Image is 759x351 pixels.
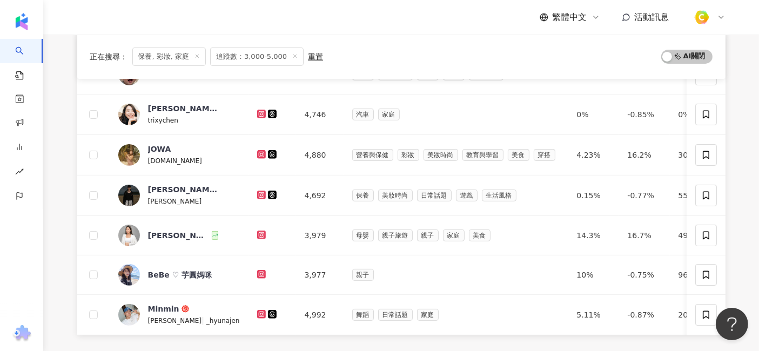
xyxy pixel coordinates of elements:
[352,109,374,120] span: 汽車
[628,269,661,281] div: -0.75%
[679,230,712,241] div: 497%
[13,13,30,30] img: logo icon
[118,264,140,286] img: KOL Avatar
[469,230,491,241] span: 美食
[90,52,128,61] span: 正在搜尋 ：
[577,149,610,161] div: 4.23%
[210,48,304,66] span: 追蹤數：3,000-5,000
[296,175,344,216] td: 4,692
[508,149,529,161] span: 美食
[132,48,206,66] span: 保養, 彩妝, 家庭
[456,190,478,201] span: 遊戲
[352,230,374,241] span: 母嬰
[296,94,344,135] td: 4,746
[296,255,344,295] td: 3,977
[378,109,400,120] span: 家庭
[417,190,452,201] span: 日常話題
[118,225,140,246] img: KOL Avatar
[443,230,465,241] span: 家庭
[296,135,344,175] td: 4,880
[635,12,669,22] span: 活動訊息
[148,303,179,314] div: Minmin
[679,190,712,201] div: 55.4%
[201,316,206,325] span: |
[148,198,202,205] span: [PERSON_NAME]
[577,309,610,321] div: 5.11%
[577,269,610,281] div: 10%
[679,109,712,120] div: 0%
[296,216,344,255] td: 3,979
[118,304,140,326] img: KOL Avatar
[691,7,712,28] img: %E6%96%B9%E5%BD%A2%E7%B4%94.png
[352,190,374,201] span: 保養
[148,269,212,280] div: BeBe ♡ 芋圓媽咪
[148,317,202,325] span: [PERSON_NAME]
[679,149,712,161] div: 307%
[417,309,439,321] span: 家庭
[15,39,37,81] a: search
[378,309,413,321] span: 日常話題
[148,103,218,114] div: [PERSON_NAME]
[148,117,178,124] span: trixychen
[628,109,661,120] div: -0.85%
[628,149,661,161] div: 16.2%
[462,149,503,161] span: 教育與學習
[577,230,610,241] div: 14.3%
[296,295,344,335] td: 4,992
[577,190,610,201] div: 0.15%
[118,303,240,326] a: KOL AvatarMinmin[PERSON_NAME]|_hyunajen
[628,309,661,321] div: -0.87%
[553,11,587,23] span: 繁體中文
[118,103,240,126] a: KOL Avatar[PERSON_NAME]trixychen
[398,149,419,161] span: 彩妝
[118,144,140,166] img: KOL Avatar
[352,269,374,281] span: 親子
[424,149,458,161] span: 美妝時尚
[378,190,413,201] span: 美妝時尚
[118,144,240,166] a: KOL AvatarJOWA[DOMAIN_NAME]
[482,190,516,201] span: 生活風格
[628,190,661,201] div: -0.77%
[679,269,712,281] div: 96%
[148,144,171,154] div: JOWA
[308,52,323,61] div: 重置
[577,109,610,120] div: 0%
[118,185,140,206] img: KOL Avatar
[378,230,413,241] span: 親子旅遊
[15,161,24,185] span: rise
[206,317,240,325] span: _hyunajen
[679,309,712,321] div: 205%
[352,309,374,321] span: 舞蹈
[352,149,393,161] span: 營養與保健
[534,149,555,161] span: 穿搭
[716,308,748,340] iframe: Help Scout Beacon - Open
[148,157,202,165] span: [DOMAIN_NAME]
[118,225,240,246] a: KOL Avatar[PERSON_NAME]｜花蓮探店｜團購好物
[628,230,661,241] div: 16.7%
[118,184,240,207] a: KOL Avatar[PERSON_NAME][PERSON_NAME]
[417,230,439,241] span: 親子
[118,104,140,125] img: KOL Avatar
[148,184,218,195] div: [PERSON_NAME]
[11,325,32,342] img: chrome extension
[148,230,210,241] div: [PERSON_NAME]｜花蓮探店｜團購好物
[118,264,240,286] a: KOL AvatarBeBe ♡ 芋圓媽咪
